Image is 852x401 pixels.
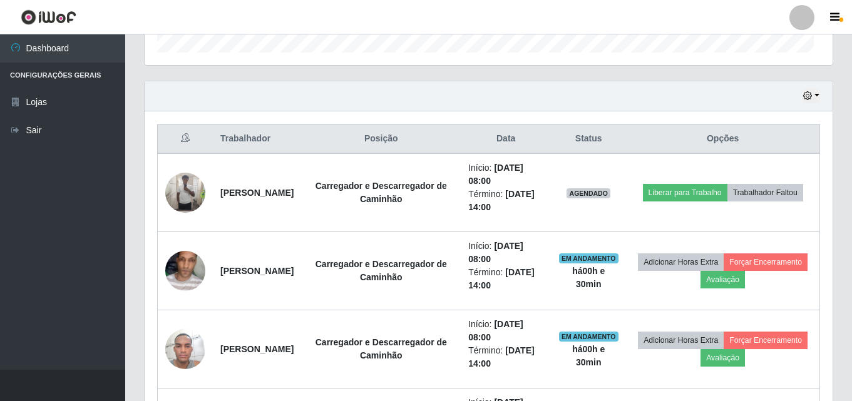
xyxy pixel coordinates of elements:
[724,253,808,271] button: Forçar Encerramento
[468,319,523,342] time: [DATE] 08:00
[21,9,76,25] img: CoreUI Logo
[551,124,626,154] th: Status
[559,332,618,342] span: EM ANDAMENTO
[316,337,447,360] strong: Carregador e Descarregador de Caminhão
[643,184,727,201] button: Liberar para Trabalho
[165,323,205,376] img: 1750531114428.jpeg
[165,173,205,213] img: 1746814061107.jpeg
[567,188,610,198] span: AGENDADO
[301,124,461,154] th: Posição
[724,332,808,349] button: Forçar Encerramento
[468,318,543,344] li: Início:
[559,253,618,263] span: EM ANDAMENTO
[468,163,523,186] time: [DATE] 08:00
[316,259,447,282] strong: Carregador e Descarregador de Caminhão
[701,271,745,288] button: Avaliação
[220,188,294,198] strong: [PERSON_NAME]
[701,349,745,367] button: Avaliação
[727,184,803,201] button: Trabalhador Faltou
[468,188,543,214] li: Término:
[626,124,819,154] th: Opções
[572,266,605,289] strong: há 00 h e 30 min
[220,266,294,276] strong: [PERSON_NAME]
[468,241,523,264] time: [DATE] 08:00
[468,266,543,292] li: Término:
[220,344,294,354] strong: [PERSON_NAME]
[316,181,447,204] strong: Carregador e Descarregador de Caminhão
[468,240,543,266] li: Início:
[638,332,724,349] button: Adicionar Horas Extra
[213,124,301,154] th: Trabalhador
[165,238,205,303] img: 1749255335293.jpeg
[638,253,724,271] button: Adicionar Horas Extra
[468,161,543,188] li: Início:
[572,344,605,367] strong: há 00 h e 30 min
[468,344,543,370] li: Término:
[461,124,551,154] th: Data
